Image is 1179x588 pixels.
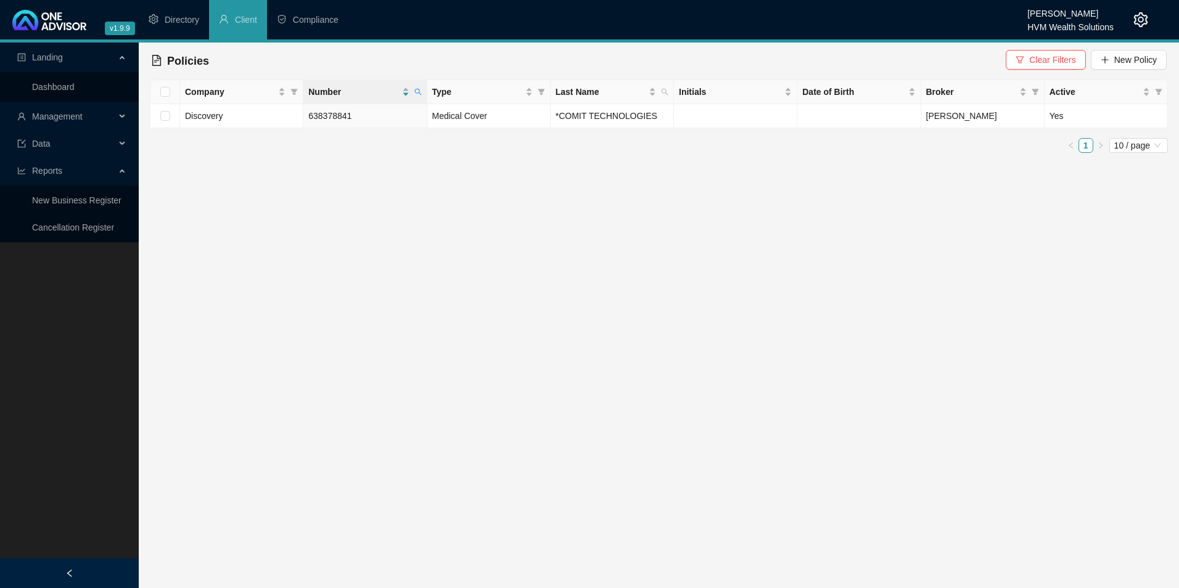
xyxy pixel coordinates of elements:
[414,88,422,96] span: search
[185,85,276,99] span: Company
[1006,50,1085,70] button: Clear Filters
[1152,83,1165,101] span: filter
[288,83,300,101] span: filter
[1155,88,1162,96] span: filter
[556,85,646,99] span: Last Name
[151,55,162,66] span: file-text
[659,83,671,101] span: search
[1064,138,1078,153] li: Previous Page
[1027,3,1114,17] div: [PERSON_NAME]
[1114,139,1163,152] span: 10 / page
[1109,138,1168,153] div: Page Size
[32,52,63,62] span: Landing
[926,111,997,121] span: [PERSON_NAME]
[1045,104,1168,128] td: Yes
[432,111,487,121] span: Medical Cover
[797,80,921,104] th: Date of Birth
[32,112,83,121] span: Management
[1045,80,1168,104] th: Active
[551,104,674,128] td: *COMIT TECHNOLOGIES
[1101,55,1109,64] span: plus
[32,139,51,149] span: Data
[290,88,298,96] span: filter
[1078,138,1093,153] li: 1
[32,223,114,232] a: Cancellation Register
[17,53,26,62] span: profile
[65,569,74,578] span: left
[926,85,1017,99] span: Broker
[12,10,86,30] img: 2df55531c6924b55f21c4cf5d4484680-logo-light.svg
[1032,88,1039,96] span: filter
[1079,139,1093,152] a: 1
[1097,142,1104,149] span: right
[921,80,1045,104] th: Broker
[1091,50,1167,70] button: New Policy
[180,80,303,104] th: Company
[167,55,209,67] span: Policies
[1027,17,1114,30] div: HVM Wealth Solutions
[1050,85,1140,99] span: Active
[1093,138,1108,153] li: Next Page
[219,14,229,24] span: user
[538,88,545,96] span: filter
[679,85,782,99] span: Initials
[165,15,199,25] span: Directory
[17,166,26,175] span: line-chart
[432,85,523,99] span: Type
[105,22,135,35] span: v1.9.9
[551,80,674,104] th: Last Name
[32,82,75,92] a: Dashboard
[1067,142,1075,149] span: left
[1093,138,1108,153] button: right
[1133,12,1148,27] span: setting
[308,111,351,121] span: 638378841
[1029,53,1075,67] span: Clear Filters
[185,111,223,121] span: Discovery
[277,14,287,24] span: safety
[17,112,26,121] span: user
[802,85,905,99] span: Date of Birth
[674,80,797,104] th: Initials
[412,83,424,101] span: search
[535,83,548,101] span: filter
[1029,83,1041,101] span: filter
[17,139,26,148] span: import
[308,85,399,99] span: Number
[1016,55,1024,64] span: filter
[235,15,257,25] span: Client
[32,195,121,205] a: New Business Register
[427,80,551,104] th: Type
[1064,138,1078,153] button: left
[1114,53,1157,67] span: New Policy
[149,14,158,24] span: setting
[661,88,668,96] span: search
[293,15,339,25] span: Compliance
[32,166,62,176] span: Reports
